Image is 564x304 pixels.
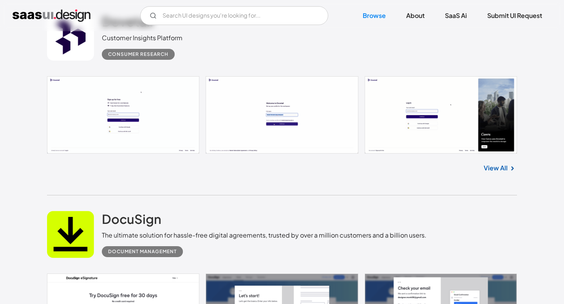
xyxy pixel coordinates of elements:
input: Search UI designs you're looking for... [140,6,328,25]
a: Browse [353,7,395,24]
a: SaaS Ai [436,7,476,24]
div: The ultimate solution for hassle-free digital agreements, trusted by over a million customers and... [102,231,427,240]
a: About [397,7,434,24]
a: Submit UI Request [478,7,551,24]
form: Email Form [140,6,328,25]
div: Document Management [108,247,177,256]
h2: DocuSign [102,211,161,227]
a: DocuSign [102,211,161,231]
div: Customer Insights Platform [102,33,183,43]
div: Consumer Research [108,50,168,59]
a: home [13,9,90,22]
a: View All [484,163,508,173]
